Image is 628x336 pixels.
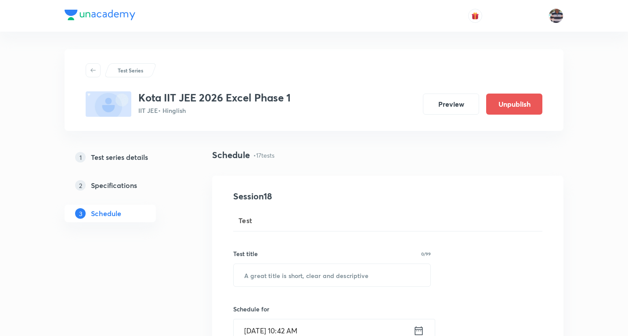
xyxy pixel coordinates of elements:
button: avatar [468,9,482,23]
img: avatar [471,12,479,20]
h3: Kota IIT JEE 2026 Excel Phase 1 [138,91,291,104]
h4: Session 18 [233,190,393,203]
h6: Schedule for [233,304,431,314]
h5: Schedule [91,208,121,219]
span: Test [238,215,253,226]
h4: Schedule [212,148,250,162]
p: 3 [75,208,86,219]
img: fallback-thumbnail.png [86,91,131,117]
p: 1 [75,152,86,163]
a: Company Logo [65,10,135,22]
p: 0/99 [421,252,431,256]
p: 2 [75,180,86,191]
button: Unpublish [486,94,542,115]
p: • 17 tests [253,151,274,160]
button: Preview [423,94,479,115]
h5: Specifications [91,180,137,191]
img: Company Logo [65,10,135,20]
h5: Test series details [91,152,148,163]
a: 2Specifications [65,177,184,194]
h6: Test title [233,249,258,258]
p: Test Series [118,66,143,74]
a: 1Test series details [65,148,184,166]
p: IIT JEE • Hinglish [138,106,291,115]
img: jugraj singh [549,8,563,23]
input: A great title is short, clear and descriptive [234,264,430,286]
